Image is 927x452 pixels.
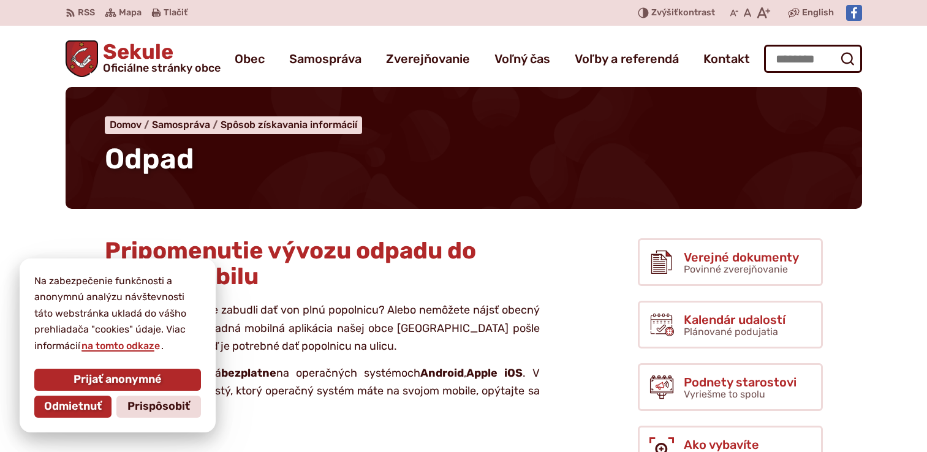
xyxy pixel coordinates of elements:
[221,119,357,130] a: Spôsob získavania informácií
[684,313,785,326] span: Kalendár udalostí
[34,369,201,391] button: Prijať anonymné
[103,62,221,73] span: Oficiálne stránky obce
[494,42,550,76] a: Voľný čas
[78,6,95,20] span: RSS
[846,5,862,21] img: Prejsť na Facebook stránku
[116,396,201,418] button: Prispôsobiť
[98,42,221,73] span: Sekule
[802,6,834,20] span: English
[703,42,750,76] a: Kontakt
[127,400,190,413] span: Prispôsobiť
[164,8,187,18] span: Tlačiť
[235,42,265,76] a: Obec
[684,375,796,389] span: Podnety starostovi
[105,142,194,176] span: Odpad
[684,250,799,264] span: Verejné dokumenty
[152,119,210,130] span: Samospráva
[221,366,276,380] strong: bezplatne
[152,119,221,130] a: Samospráva
[105,301,540,356] p: Stalo sa aj Vám, že ste zabudli dať von plnú popolnicu? Alebo nemôžete nájsť obecný harmonogram? ...
[34,396,112,418] button: Odmietnuť
[651,7,678,18] span: Zvýšiť
[289,42,361,76] a: Samospráva
[66,40,99,77] img: Prejsť na domovskú stránku
[119,6,142,20] span: Mapa
[638,301,823,348] a: Kalendár udalostí Plánované podujatia
[651,8,715,18] span: kontrast
[105,364,540,419] p: Aplikácia je dostupná na operačných systémoch , . V prípade, že si nie ste istý, ktorý operačný s...
[575,42,679,76] a: Voľby a referendá
[44,400,102,413] span: Odmietnuť
[66,40,221,77] a: Logo Sekule, prejsť na domovskú stránku.
[105,236,476,290] strong: Pripomenutie vývozu odpadu do Vášho mobilu
[638,238,823,286] a: Verejné dokumenty Povinné zverejňovanie
[110,119,152,130] a: Domov
[34,273,201,354] p: Na zabezpečenie funkčnosti a anonymnú analýzu návštevnosti táto webstránka ukladá do vášho prehli...
[684,263,788,275] span: Povinné zverejňovanie
[74,373,162,386] span: Prijať anonymné
[800,6,836,20] a: English
[684,438,805,451] span: Ako vybavíte
[684,326,778,337] span: Plánované podujatia
[420,366,464,380] strong: Android
[466,366,523,380] strong: Apple iOS
[684,388,765,400] span: Vyriešme to spolu
[80,340,161,352] a: na tomto odkaze
[386,42,470,76] a: Zverejňovanie
[110,119,142,130] span: Domov
[638,363,823,411] a: Podnety starostovi Vyriešme to spolu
